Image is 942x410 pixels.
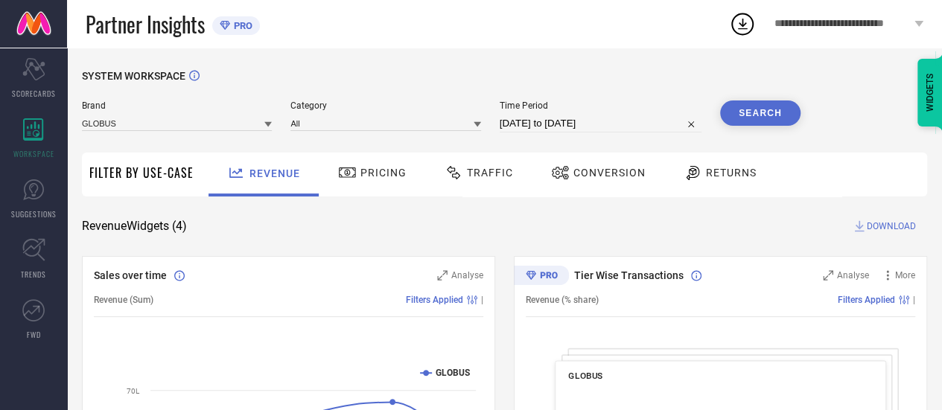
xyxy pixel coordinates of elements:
[481,295,483,305] span: |
[837,270,869,281] span: Analyse
[574,269,684,281] span: Tier Wise Transactions
[94,295,153,305] span: Revenue (Sum)
[86,9,205,39] span: Partner Insights
[500,100,701,111] span: Time Period
[437,270,448,281] svg: Zoom
[290,100,480,111] span: Category
[11,208,57,220] span: SUGGESTIONS
[823,270,833,281] svg: Zoom
[13,148,54,159] span: WORKSPACE
[500,115,701,132] input: Select time period
[526,295,599,305] span: Revenue (% share)
[838,295,895,305] span: Filters Applied
[867,219,916,234] span: DOWNLOAD
[249,167,300,179] span: Revenue
[230,20,252,31] span: PRO
[406,295,463,305] span: Filters Applied
[94,269,167,281] span: Sales over time
[82,70,185,82] span: SYSTEM WORKSPACE
[514,266,569,288] div: Premium
[360,167,407,179] span: Pricing
[467,167,513,179] span: Traffic
[568,371,602,381] span: GLOBUS
[82,219,187,234] span: Revenue Widgets ( 4 )
[729,10,756,37] div: Open download list
[720,100,801,126] button: Search
[573,167,646,179] span: Conversion
[706,167,757,179] span: Returns
[436,368,470,378] text: GLOBUS
[895,270,915,281] span: More
[21,269,46,280] span: TRENDS
[82,100,272,111] span: Brand
[12,88,56,99] span: SCORECARDS
[89,164,194,182] span: Filter By Use-Case
[27,329,41,340] span: FWD
[913,295,915,305] span: |
[127,387,140,395] text: 70L
[451,270,483,281] span: Analyse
